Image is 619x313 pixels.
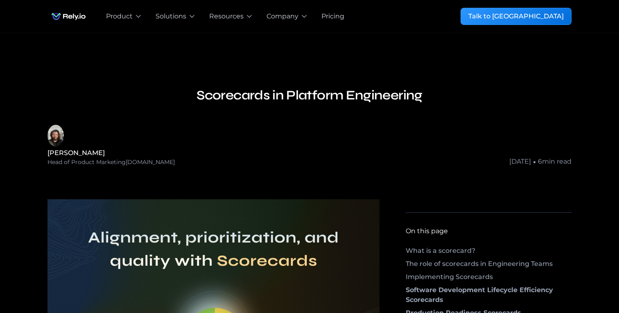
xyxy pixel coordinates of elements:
[47,8,90,25] img: Rely.io logo
[406,286,553,304] strong: Software Development Lifecycle Efficiency Scorecards
[406,226,448,236] div: On this page
[126,158,175,167] div: [DOMAIN_NAME]
[47,158,126,167] div: Head of Product Marketing
[468,11,564,21] div: Talk to [GEOGRAPHIC_DATA]
[47,148,175,158] div: [PERSON_NAME]
[406,285,572,308] a: Software Development Lifecycle Efficiency Scorecards
[461,8,572,25] a: Talk to [GEOGRAPHIC_DATA]
[156,11,186,21] div: Solutions
[406,246,572,259] a: What is a scorecard?
[267,11,298,21] div: Company
[209,11,244,21] div: Resources
[47,125,64,146] img: John Demian
[542,157,572,167] div: min read
[106,11,133,21] div: Product
[509,157,531,167] div: [DATE]
[406,272,572,285] a: Implementing Scorecards
[197,86,422,105] h3: Scorecards in Platform Engineering
[406,259,572,272] a: The role of scorecards in Engineering Teams
[47,8,90,25] a: home
[538,157,542,167] div: 6
[321,11,344,21] a: Pricing
[533,157,536,167] div: •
